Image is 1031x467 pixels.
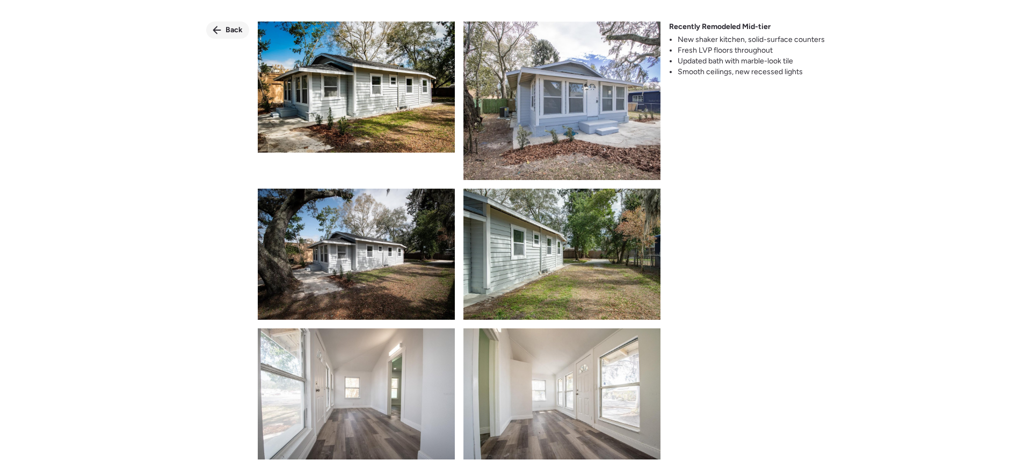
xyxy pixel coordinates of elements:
img: product [463,189,660,320]
li: New shaker kitchen, solid-surface counters [678,34,825,45]
li: Updated bath with marble-look tile [678,56,825,67]
span: Recently Remodeled Mid-tier [669,21,771,32]
img: product [463,21,660,180]
li: Smooth ceilings, new recessed lights [678,67,825,77]
img: product [463,328,660,459]
img: product [258,21,455,153]
li: Fresh LVP floors throughout [678,45,825,56]
img: product [258,189,455,320]
img: product [258,328,455,459]
span: Back [226,25,243,35]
